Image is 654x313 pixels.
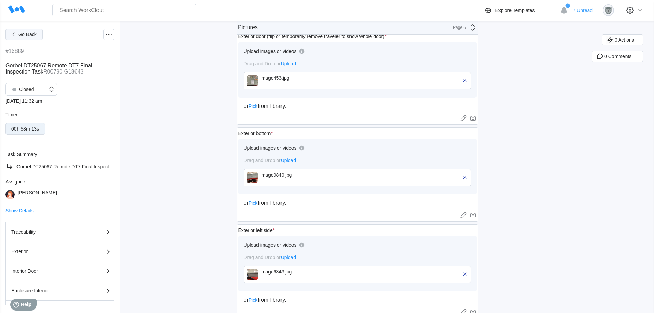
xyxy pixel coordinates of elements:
[244,103,471,109] div: or from library.
[261,75,340,81] div: image453.jpg
[244,255,296,260] span: Drag and Drop or
[5,261,114,281] button: Interior Door
[238,24,258,31] div: Pictures
[43,69,62,75] mark: R00790
[18,32,37,37] span: Go Back
[244,200,471,206] div: or from library.
[5,179,114,185] div: Assignee
[5,29,43,40] button: Go Back
[249,200,257,206] span: Pick
[18,190,57,199] div: [PERSON_NAME]
[52,4,196,16] input: Search WorkClout
[5,242,114,261] button: Exterior
[5,163,114,171] a: Gorbel DT25067 Remote DT7 Final Inspection Task
[11,269,80,273] div: Interior Door
[5,152,114,157] div: Task Summary
[244,48,297,54] div: Upload images or videos
[11,126,39,132] div: 00h 58m 13s
[238,227,275,233] div: Exterior left side
[592,51,643,62] button: 0 Comments
[5,281,114,301] button: Enclosure Interior
[484,6,557,14] a: Explore Templates
[449,25,466,30] div: Page 6
[281,61,296,66] span: Upload
[247,269,258,280] img: image6343.jpg
[249,297,257,303] span: Pick
[11,288,80,293] div: Enclosure Interior
[615,37,634,42] span: 0 Actions
[247,172,258,183] img: image9849.jpg
[5,98,114,104] div: [DATE] 11:32 am
[604,54,631,59] span: 0 Comments
[244,297,471,303] div: or from library.
[5,63,92,75] span: Gorbel DT25067 Remote DT7 Final Inspection Task
[247,75,258,86] img: image453.jpg
[602,34,643,45] button: 0 Actions
[5,190,15,199] img: user-2.png
[64,69,84,75] mark: G18643
[261,269,340,275] div: image6343.jpg
[603,4,614,16] img: gorilla.png
[5,208,34,213] button: Show Details
[11,249,80,254] div: Exterior
[9,85,34,94] div: Closed
[5,112,114,118] div: Timer
[244,61,296,66] span: Drag and Drop or
[16,164,127,169] span: Gorbel DT25067 Remote DT7 Final Inspection Task
[573,8,593,13] span: 7 Unread
[238,131,273,136] div: Exterior bottom
[261,172,340,178] div: image9849.jpg
[281,158,296,163] span: Upload
[244,158,296,163] span: Drag and Drop or
[244,145,297,151] div: Upload images or videos
[5,222,114,242] button: Traceability
[249,103,257,109] span: Pick
[5,48,24,54] div: #16889
[11,230,80,234] div: Traceability
[281,255,296,260] span: Upload
[238,34,387,39] div: Exterior door (flip or temporarily remove traveler to show whole door)
[244,242,297,248] div: Upload images or videos
[495,8,535,13] div: Explore Templates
